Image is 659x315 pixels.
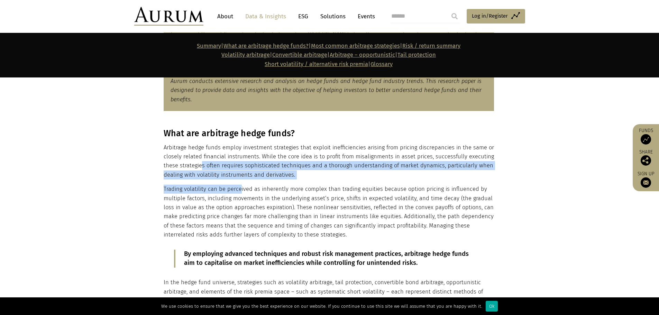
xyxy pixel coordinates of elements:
[636,128,656,145] a: Funds
[221,52,397,58] strong: | | |
[636,171,656,188] a: Sign up
[467,9,525,24] a: Log in/Register
[330,52,395,58] a: Arbitrage – opportunistic
[221,52,270,58] a: Volatility arbitrage
[636,150,656,166] div: Share
[272,52,327,58] a: Convertible arbitrage
[164,143,494,180] p: Arbitrage hedge funds employ investment strategies that exploit inefficiencies arising from prici...
[486,301,498,312] div: Ok
[370,61,393,67] a: Glossary
[354,10,375,23] a: Events
[134,7,203,26] img: Aurum
[223,43,309,49] a: What are arbitrage hedge funds?
[164,278,494,315] p: In the hedge fund universe, strategies such as volatility arbitrage, tail protection, convertible...
[311,43,400,49] a: Most common arbitrage strategies
[164,128,494,139] h3: What are arbitrage hedge funds?
[448,9,461,23] input: Submit
[397,52,436,58] a: Tail protection
[214,10,237,23] a: About
[197,43,221,49] a: Summary
[295,10,312,23] a: ESG
[242,10,290,23] a: Data & Insights
[184,250,475,268] p: By employing advanced techniques and robust risk management practices, arbitrage hedge funds aim ...
[197,43,402,49] strong: | | |
[171,78,482,103] em: Aurum conducts extensive research and analysis on hedge funds and hedge fund industry trends. Thi...
[402,43,460,49] a: Risk / return summary
[641,177,651,188] img: Sign up to our newsletter
[265,61,393,67] span: |
[164,185,494,239] p: Trading volatility can be perceived as inherently more complex than trading equities because opti...
[641,155,651,166] img: Share this post
[265,61,368,67] a: Short volatility / alternative risk premia
[641,134,651,145] img: Access Funds
[472,12,508,20] span: Log in/Register
[317,10,349,23] a: Solutions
